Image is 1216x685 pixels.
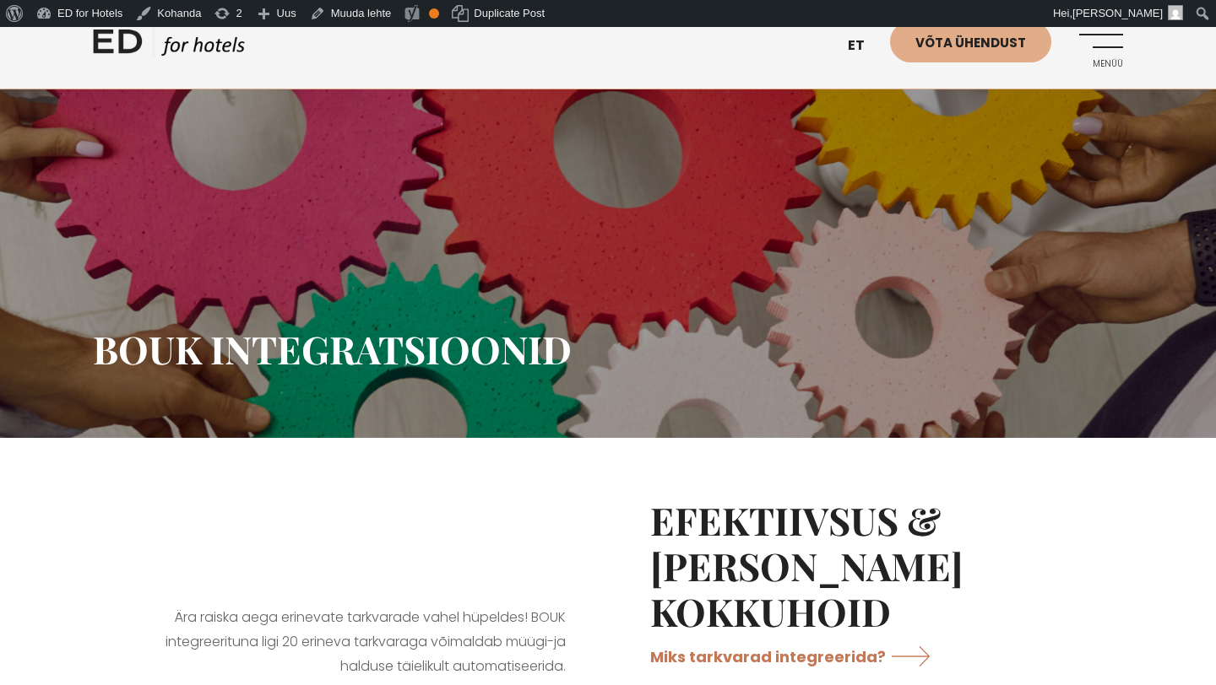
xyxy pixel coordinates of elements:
[1077,21,1123,67] a: Menüü
[650,634,945,678] a: Miks tarkvarad integreerida?
[839,25,890,67] a: et
[650,497,1081,634] h2: EFEKTIIVSUS & [PERSON_NAME] KOKKUHOID
[1077,59,1123,69] span: Menüü
[890,21,1051,62] a: Võta ühendust
[93,25,245,67] a: ED HOTELS
[1072,7,1163,19] span: [PERSON_NAME]
[135,606,566,678] p: Ära raiska aega erinevate tarkvarade vahel hüpeldes! BOUK integreerituna ligi 20 erineva tarkvara...
[429,8,439,19] div: OK
[93,323,572,374] span: BOUK Integratsioonid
